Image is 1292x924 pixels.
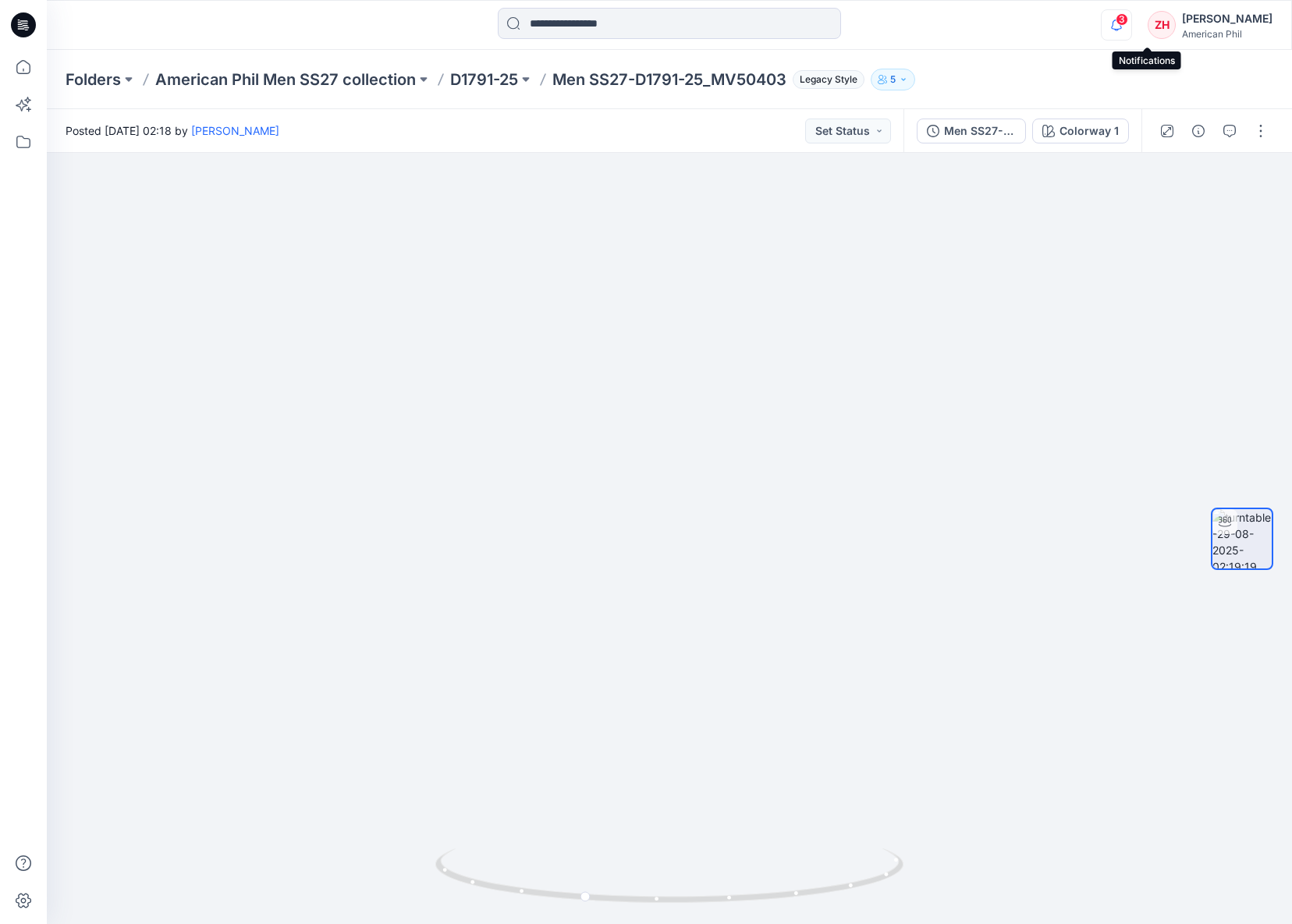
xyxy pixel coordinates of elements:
[793,70,864,89] span: Legacy Style
[191,124,279,137] a: [PERSON_NAME]
[552,69,786,90] p: Men SS27-D1791-25_MV50403
[1148,11,1176,39] div: ZH
[1212,509,1272,568] img: turntable-29-08-2025-02:19:19
[890,71,896,88] p: 5
[66,69,121,90] a: Folders
[786,69,864,90] button: Legacy Style
[1182,9,1272,28] div: [PERSON_NAME]
[917,119,1026,143] button: Men SS27-D1791-25_MV50403
[1116,13,1128,26] span: 3
[1060,122,1119,140] div: Colorway 1
[944,122,1016,140] div: Men SS27-D1791-25_MV50403
[155,69,416,90] a: American Phil Men SS27 collection
[1182,28,1272,40] div: American Phil
[215,84,1124,924] img: eyJhbGciOiJIUzI1NiIsImtpZCI6IjAiLCJzbHQiOiJzZXMiLCJ0eXAiOiJKV1QifQ.eyJkYXRhIjp7InR5cGUiOiJzdG9yYW...
[450,69,518,90] a: D1791-25
[1032,119,1129,143] button: Colorway 1
[871,69,915,90] button: 5
[66,122,279,139] span: Posted [DATE] 02:18 by
[1186,119,1211,143] button: Details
